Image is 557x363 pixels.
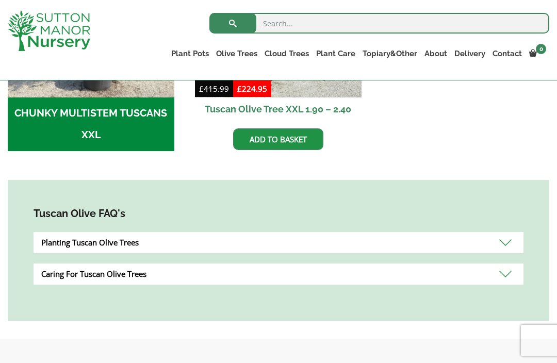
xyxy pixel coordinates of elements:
div: Planting Tuscan Olive Trees [34,232,523,253]
h2: CHUNKY MULTISTEM TUSCANS XXL [8,97,174,151]
input: Search... [209,13,549,34]
a: 0 [526,46,549,61]
a: Olive Trees [212,46,261,61]
span: 0 [536,44,546,54]
a: Contact [489,46,526,61]
span: £ [199,84,204,94]
img: logo [8,10,90,51]
h4: Tuscan Olive FAQ's [34,206,523,222]
a: Plant Pots [168,46,212,61]
a: Topiary&Other [359,46,421,61]
bdi: 415.99 [199,84,229,94]
span: £ [237,84,242,94]
bdi: 224.95 [237,84,267,94]
a: About [421,46,451,61]
h2: Tuscan Olive Tree XXL 1.90 – 2.40 [195,97,362,121]
a: Plant Care [313,46,359,61]
a: Cloud Trees [261,46,313,61]
div: Caring For Tuscan Olive Trees [34,263,523,285]
a: Delivery [451,46,489,61]
a: Add to basket: “Tuscan Olive Tree XXL 1.90 - 2.40” [233,128,323,150]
